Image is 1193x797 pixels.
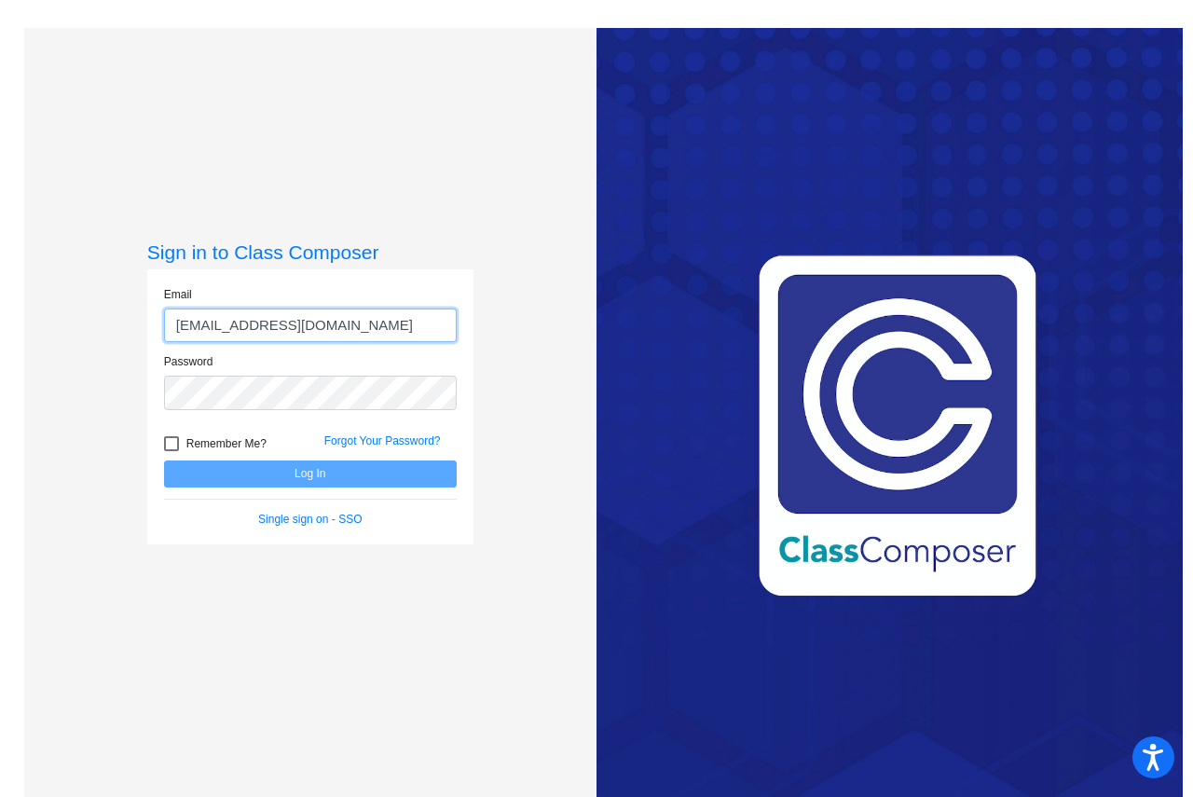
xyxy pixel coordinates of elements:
a: Forgot Your Password? [324,434,441,447]
label: Email [164,286,192,303]
h3: Sign in to Class Composer [147,240,473,264]
span: Remember Me? [186,433,267,455]
a: Single sign on - SSO [258,513,362,526]
label: Password [164,353,213,370]
button: Log In [164,460,457,488]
